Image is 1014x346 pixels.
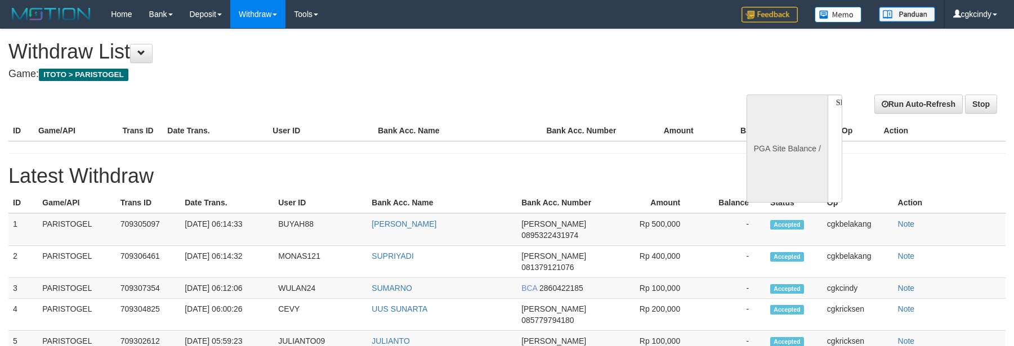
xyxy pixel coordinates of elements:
[38,299,115,331] td: PARISTOGEL
[521,251,586,260] span: [PERSON_NAME]
[268,120,373,141] th: User ID
[697,213,766,246] td: -
[274,278,367,299] td: WULAN24
[521,336,586,345] span: [PERSON_NAME]
[898,251,915,260] a: Note
[521,304,586,313] span: [PERSON_NAME]
[517,192,616,213] th: Bank Acc. Number
[116,192,180,213] th: Trans ID
[823,246,894,278] td: cgkbelakang
[372,336,409,345] a: JULIANTO
[617,299,698,331] td: Rp 200,000
[697,192,766,213] th: Balance
[697,299,766,331] td: -
[837,120,879,141] th: Op
[8,41,665,63] h1: Withdraw List
[38,213,115,246] td: PARISTOGEL
[116,246,180,278] td: 709306461
[617,278,698,299] td: Rp 100,000
[626,120,711,141] th: Amount
[274,246,367,278] td: MONAS121
[823,192,894,213] th: Op
[372,219,436,228] a: [PERSON_NAME]
[965,95,997,114] a: Stop
[617,213,698,246] td: Rp 500,000
[39,69,128,81] span: ITOTO > PARISTOGEL
[617,246,698,278] td: Rp 400,000
[617,192,698,213] th: Amount
[274,299,367,331] td: CEVY
[874,95,963,114] a: Run Auto-Refresh
[118,120,163,141] th: Trans ID
[542,120,626,141] th: Bank Acc. Number
[521,219,586,228] span: [PERSON_NAME]
[770,220,804,230] span: Accepted
[8,213,38,246] td: 1
[823,278,894,299] td: cgkcindy
[116,278,180,299] td: 709307354
[697,246,766,278] td: -
[274,192,367,213] th: User ID
[539,284,583,293] span: 2860422185
[521,284,537,293] span: BCA
[521,263,574,272] span: 081379121076
[38,278,115,299] td: PARISTOGEL
[38,246,115,278] td: PARISTOGEL
[898,336,915,345] a: Note
[521,231,578,240] span: 0895322431974
[770,305,804,314] span: Accepted
[8,6,94,23] img: MOTION_logo.png
[34,120,118,141] th: Game/API
[373,120,542,141] th: Bank Acc. Name
[180,246,274,278] td: [DATE] 06:14:32
[8,69,665,80] h4: Game:
[180,213,274,246] td: [DATE] 06:14:33
[711,120,788,141] th: Balance
[8,192,38,213] th: ID
[116,213,180,246] td: 709305097
[180,299,274,331] td: [DATE] 06:00:26
[8,246,38,278] td: 2
[879,7,935,22] img: panduan.png
[116,299,180,331] td: 709304825
[823,299,894,331] td: cgkricksen
[770,252,804,262] span: Accepted
[8,299,38,331] td: 4
[894,192,1006,213] th: Action
[747,95,828,203] div: PGA Site Balance /
[274,213,367,246] td: BUYAH88
[372,304,427,313] a: UUS SUNARTA
[770,284,804,294] span: Accepted
[180,192,274,213] th: Date Trans.
[8,278,38,299] td: 3
[8,165,1006,187] h1: Latest Withdraw
[521,316,574,325] span: 085779794180
[38,192,115,213] th: Game/API
[8,120,34,141] th: ID
[823,213,894,246] td: cgkbelakang
[898,284,915,293] a: Note
[180,278,274,299] td: [DATE] 06:12:06
[898,219,915,228] a: Note
[367,192,517,213] th: Bank Acc. Name
[741,7,798,23] img: Feedback.jpg
[898,304,915,313] a: Note
[697,278,766,299] td: -
[372,251,413,260] a: SUPRIYADI
[163,120,268,141] th: Date Trans.
[372,284,412,293] a: SUMARNO
[815,7,862,23] img: Button%20Memo.svg
[879,120,1006,141] th: Action
[766,192,823,213] th: Status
